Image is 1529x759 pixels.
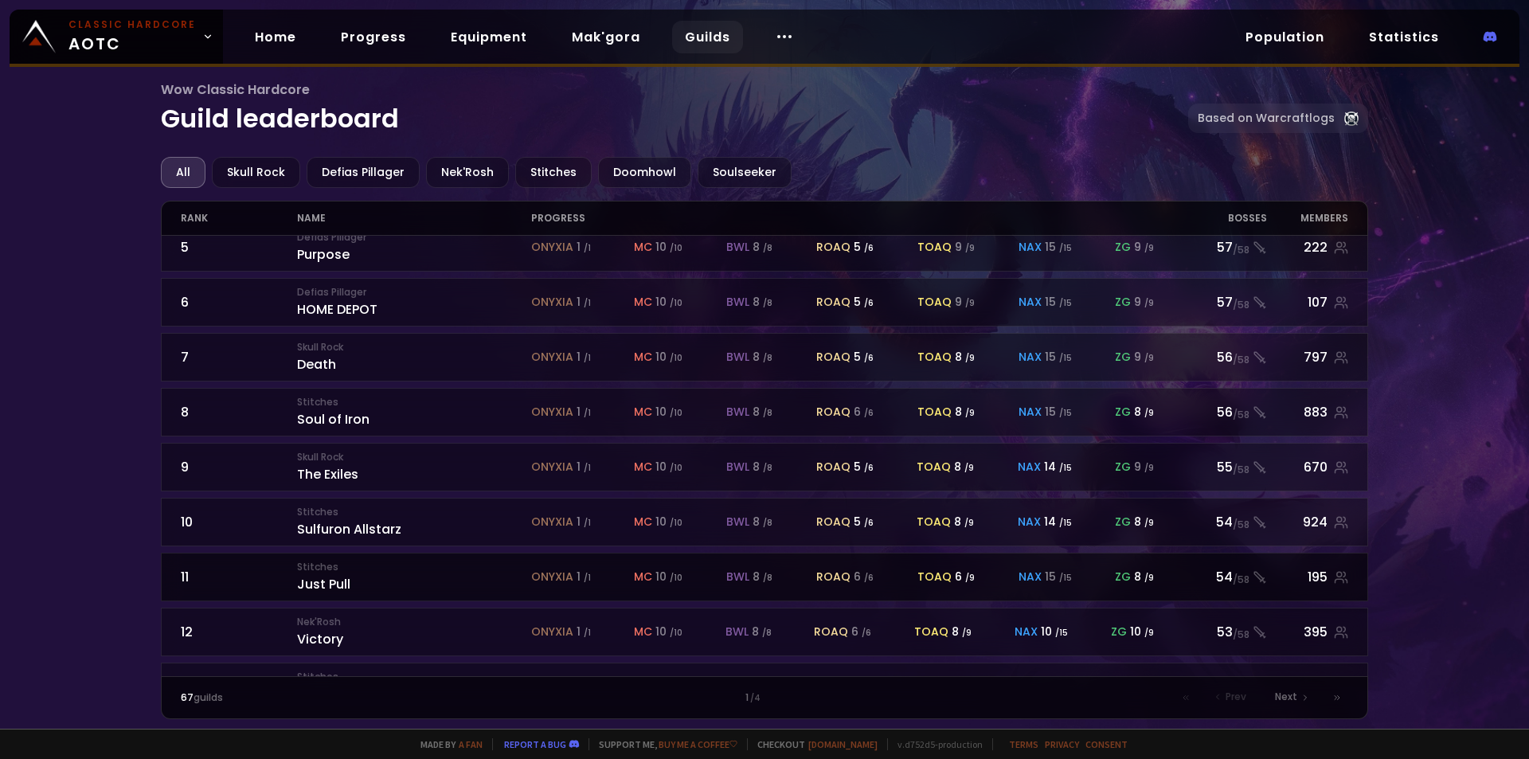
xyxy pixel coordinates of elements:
h1: Guild leaderboard [161,80,1189,138]
div: 1 [577,514,591,530]
span: Checkout [747,738,878,750]
div: 5 [854,459,874,475]
div: The Exiles [297,450,530,484]
small: / 58 [1233,628,1249,642]
span: Made by [411,738,483,750]
small: / 8 [763,297,772,309]
div: 15 [1045,349,1072,366]
div: rank [181,201,298,235]
div: 797 [1267,347,1349,367]
div: 10 [655,514,682,530]
small: / 58 [1233,408,1249,422]
small: / 1 [584,572,591,584]
small: / 1 [584,462,591,474]
a: Buy me a coffee [659,738,737,750]
small: / 58 [1233,463,1249,477]
span: zg [1115,349,1131,366]
div: All [161,157,205,188]
span: onyxia [531,239,573,256]
small: / 8 [763,517,772,529]
div: 5 [181,237,298,257]
div: 1 [577,459,591,475]
small: / 6 [864,517,874,529]
span: nax [1019,569,1042,585]
span: zg [1115,459,1131,475]
div: Doomhowl [598,157,691,188]
div: 56 [1173,347,1266,367]
div: 9 [1134,349,1154,366]
div: 8 [1134,404,1154,421]
small: / 9 [965,407,975,419]
span: mc [634,514,652,530]
span: v. d752d5 - production [887,738,983,750]
div: guilds [181,691,473,705]
div: 10 [1130,624,1154,640]
div: 15 [1045,239,1072,256]
small: / 8 [763,572,772,584]
span: mc [634,624,652,640]
div: 6 [854,569,874,585]
span: bwl [726,514,749,530]
div: 57 [1173,237,1266,257]
span: zg [1115,239,1131,256]
div: 8 [753,514,772,530]
a: Privacy [1045,738,1079,750]
small: / 9 [965,572,975,584]
div: progress [531,201,1174,235]
div: 8 [954,459,974,475]
small: Defias Pillager [297,230,530,245]
small: / 6 [864,297,874,309]
span: Wow Classic Hardcore [161,80,1189,100]
div: 8 [753,349,772,366]
div: Nek'Rosh [426,157,509,188]
span: zg [1115,294,1131,311]
div: 1 [577,349,591,366]
span: Support me, [589,738,737,750]
div: 55 [1173,457,1266,477]
span: nax [1019,239,1042,256]
span: Next [1275,690,1297,704]
small: / 9 [1144,407,1154,419]
div: 10 [655,624,682,640]
span: roaq [814,624,848,640]
div: 57 [1173,292,1266,312]
a: a fan [459,738,483,750]
span: bwl [726,349,749,366]
a: Population [1233,21,1337,53]
small: Stitches [297,505,530,519]
span: mc [634,294,652,311]
small: / 9 [964,462,974,474]
small: / 6 [864,242,874,254]
span: roaq [816,294,851,311]
a: Classic HardcoreAOTC [10,10,223,64]
div: 15 [1045,294,1072,311]
div: Soul of Iron [297,395,530,429]
div: 10 [1041,624,1068,640]
div: 15 [1045,569,1072,585]
div: 10 [655,239,682,256]
small: / 1 [584,352,591,364]
span: bwl [726,459,749,475]
div: 883 [1267,402,1349,422]
small: Skull Rock [297,340,530,354]
span: nax [1019,349,1042,366]
div: 670 [1267,457,1349,477]
small: / 10 [670,462,682,474]
div: 53 [1173,622,1266,642]
div: 8 [954,514,974,530]
div: Soulseeker [698,157,792,188]
div: 9 [1134,294,1154,311]
small: / 9 [1144,517,1154,529]
small: / 58 [1233,518,1249,532]
small: / 15 [1059,242,1072,254]
small: / 10 [670,572,682,584]
span: mc [634,404,652,421]
div: 9 [955,239,975,256]
div: 8 [753,294,772,311]
span: mc [634,349,652,366]
div: 8 [753,404,772,421]
div: End Game Enjoyers [297,670,530,704]
div: 10 [181,512,298,532]
a: 12Nek'RoshVictoryonyxia 1 /1mc 10 /10bwl 8 /8roaq 6 /6toaq 8 /9nax 10 /15zg 10 /953/58395 [161,608,1369,656]
span: bwl [726,294,749,311]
